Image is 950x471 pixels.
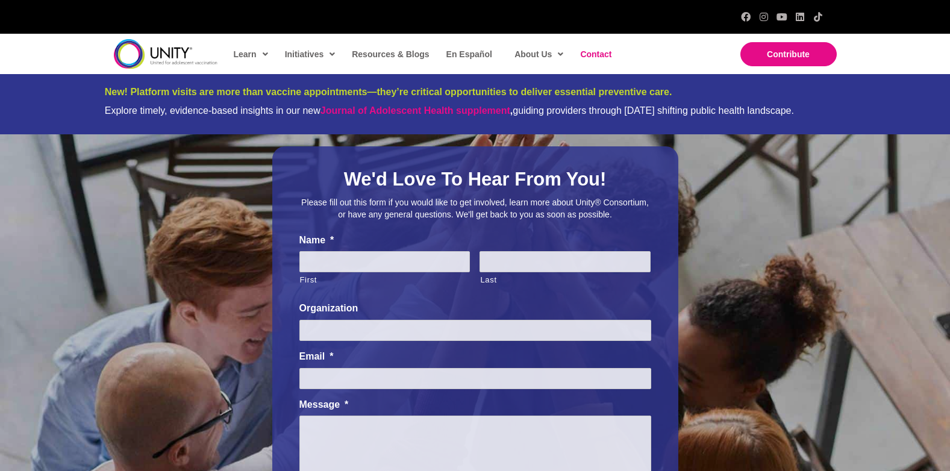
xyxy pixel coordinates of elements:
[440,40,497,68] a: En Español
[446,49,492,59] span: En Español
[580,49,611,59] span: Contact
[777,12,787,22] a: YouTube
[299,302,651,315] label: Organization
[741,12,751,22] a: Facebook
[299,197,651,220] p: Please fill out this form if you would like to get involved, learn more about Unity® Consortium, ...
[344,169,607,190] span: We'd Love To Hear From You!
[320,105,510,116] a: Journal of Adolescent Health supplement
[105,87,672,97] span: New! Platform visits are more than vaccine appointments—they’re critical opportunities to deliver...
[105,105,846,116] div: Explore timely, evidence-based insights in our new guiding providers through [DATE] shifting publ...
[508,40,568,68] a: About Us
[285,45,336,63] span: Initiatives
[480,273,651,287] label: Last
[320,105,513,116] strong: ,
[795,12,805,22] a: LinkedIn
[514,45,563,63] span: About Us
[740,42,837,66] a: Contribute
[813,12,823,22] a: TikTok
[767,49,810,59] span: Contribute
[352,49,429,59] span: Resources & Blogs
[759,12,769,22] a: Instagram
[299,399,651,411] label: Message
[234,45,268,63] span: Learn
[346,40,434,68] a: Resources & Blogs
[300,273,470,287] label: First
[114,39,217,69] img: unity-logo-dark
[299,234,651,247] label: Name
[574,40,616,68] a: Contact
[299,351,651,363] label: Email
